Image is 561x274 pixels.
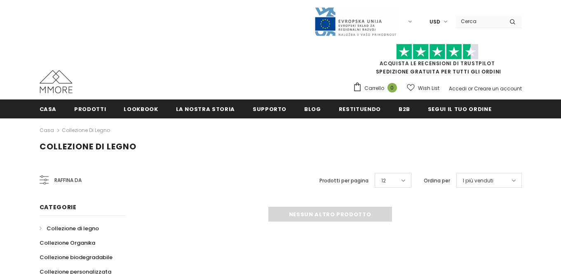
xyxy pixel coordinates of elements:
a: Collezione biodegradabile [40,250,113,265]
span: Blog [304,105,321,113]
img: Casi MMORE [40,70,73,93]
a: Collezione Organika [40,236,95,250]
span: 0 [387,83,397,92]
a: Javni Razpis [314,18,397,25]
span: USD [430,18,440,26]
a: Restituendo [339,99,381,118]
a: supporto [253,99,286,118]
span: Collezione di legno [47,224,99,232]
img: Javni Razpis [314,7,397,37]
span: I più venduti [463,177,493,185]
span: Segui il tuo ordine [428,105,491,113]
span: Raffina da [54,176,82,185]
span: Carrello [364,84,384,92]
span: Collezione di legno [40,141,136,152]
a: Blog [304,99,321,118]
span: La nostra storia [176,105,235,113]
span: Restituendo [339,105,381,113]
span: Prodotti [74,105,106,113]
a: Wish List [407,81,439,95]
span: supporto [253,105,286,113]
span: B2B [399,105,410,113]
a: La nostra storia [176,99,235,118]
span: 12 [381,177,386,185]
a: Accedi [449,85,467,92]
a: Prodotti [74,99,106,118]
a: Casa [40,125,54,135]
a: Casa [40,99,57,118]
a: Collezione di legno [62,127,110,134]
span: Casa [40,105,57,113]
span: Collezione Organika [40,239,95,247]
a: Carrello 0 [353,82,401,94]
a: Acquista le recensioni di TrustPilot [380,60,495,67]
label: Ordina per [424,177,450,185]
a: Creare un account [474,85,522,92]
a: Lookbook [124,99,158,118]
a: Segui il tuo ordine [428,99,491,118]
a: B2B [399,99,410,118]
input: Search Site [456,15,503,27]
span: Wish List [418,84,439,92]
img: Fidati di Pilot Stars [396,44,479,60]
a: Collezione di legno [40,221,99,236]
span: Collezione biodegradabile [40,253,113,261]
span: or [468,85,473,92]
label: Prodotti per pagina [319,177,369,185]
span: Lookbook [124,105,158,113]
span: SPEDIZIONE GRATUITA PER TUTTI GLI ORDINI [353,47,522,75]
span: Categorie [40,203,77,211]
